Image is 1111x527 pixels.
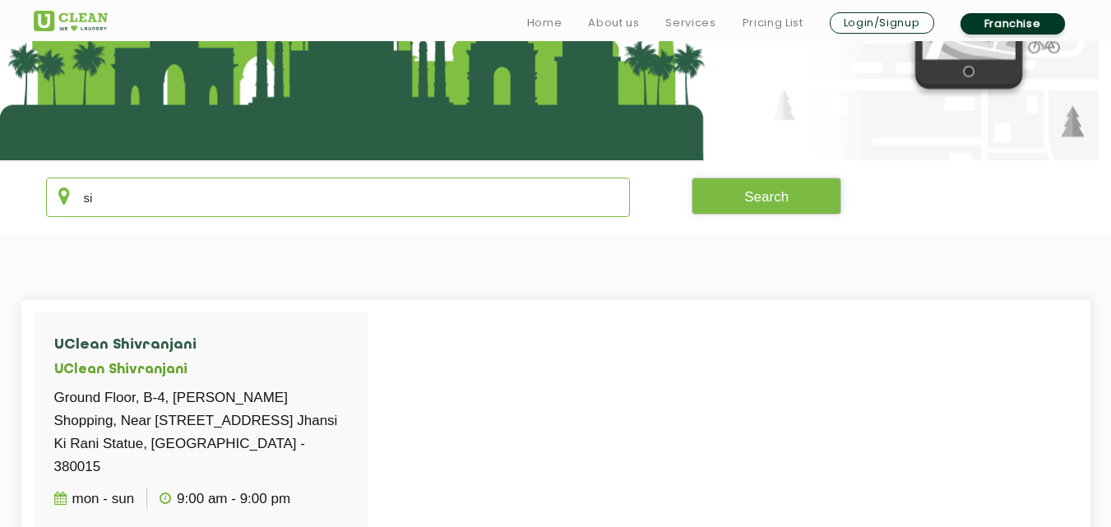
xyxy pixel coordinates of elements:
[46,178,631,217] input: Enter city/area/pin Code
[54,488,135,511] p: Mon - Sun
[54,363,347,378] h5: UClean Shivranjani
[588,13,639,33] a: About us
[743,13,803,33] a: Pricing List
[665,13,715,33] a: Services
[54,386,347,478] p: Ground Floor, B-4, [PERSON_NAME] Shopping, Near [STREET_ADDRESS] Jhansi Ki Rani Statue, [GEOGRAPH...
[160,488,290,511] p: 9:00 AM - 9:00 PM
[830,12,934,34] a: Login/Signup
[54,337,347,354] h4: UClean Shivranjani
[961,13,1065,35] a: Franchise
[34,11,108,31] img: UClean Laundry and Dry Cleaning
[527,13,562,33] a: Home
[692,178,841,215] button: Search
